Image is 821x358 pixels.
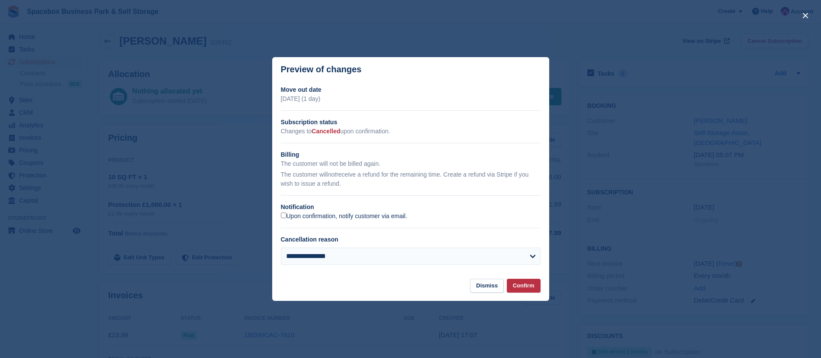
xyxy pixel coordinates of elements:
h2: Notification [281,203,541,212]
label: Cancellation reason [281,236,338,243]
button: close [798,9,812,23]
em: not [328,171,336,178]
p: The customer will not be billed again. [281,159,541,168]
h2: Billing [281,150,541,159]
button: Confirm [507,279,541,293]
button: Dismiss [470,279,504,293]
label: Upon confirmation, notify customer via email. [281,213,407,220]
p: Changes to upon confirmation. [281,127,541,136]
span: Cancelled [312,128,340,135]
h2: Subscription status [281,118,541,127]
p: The customer will receive a refund for the remaining time. Create a refund via Stripe if you wish... [281,170,541,188]
h2: Move out date [281,85,541,94]
p: Preview of changes [281,65,362,74]
p: [DATE] (1 day) [281,94,541,103]
input: Upon confirmation, notify customer via email. [281,213,287,218]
